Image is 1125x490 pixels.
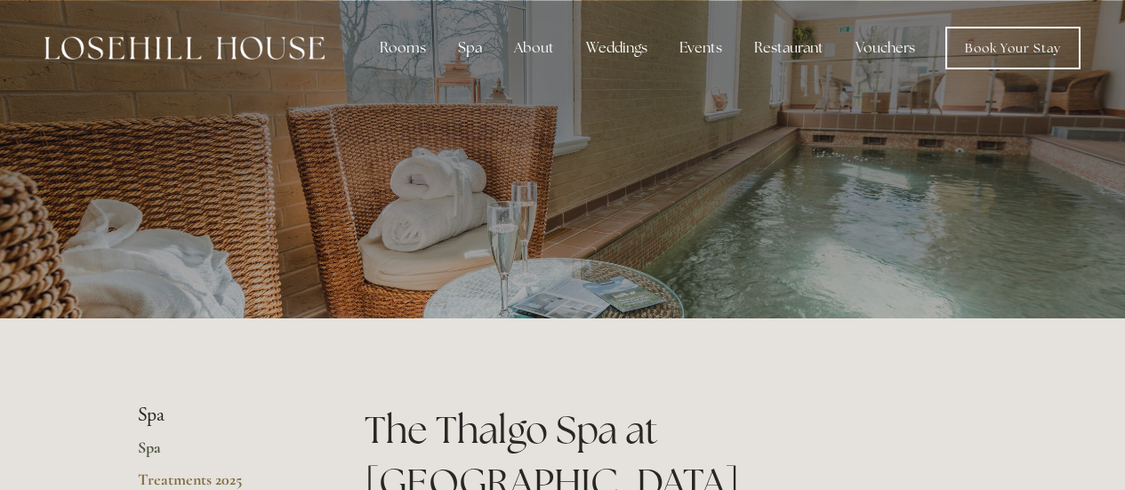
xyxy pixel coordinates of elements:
[740,30,838,66] div: Restaurant
[665,30,736,66] div: Events
[138,404,308,427] li: Spa
[572,30,662,66] div: Weddings
[44,36,325,60] img: Losehill House
[500,30,568,66] div: About
[945,27,1081,69] a: Book Your Stay
[366,30,440,66] div: Rooms
[138,438,308,470] a: Spa
[444,30,496,66] div: Spa
[841,30,929,66] a: Vouchers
